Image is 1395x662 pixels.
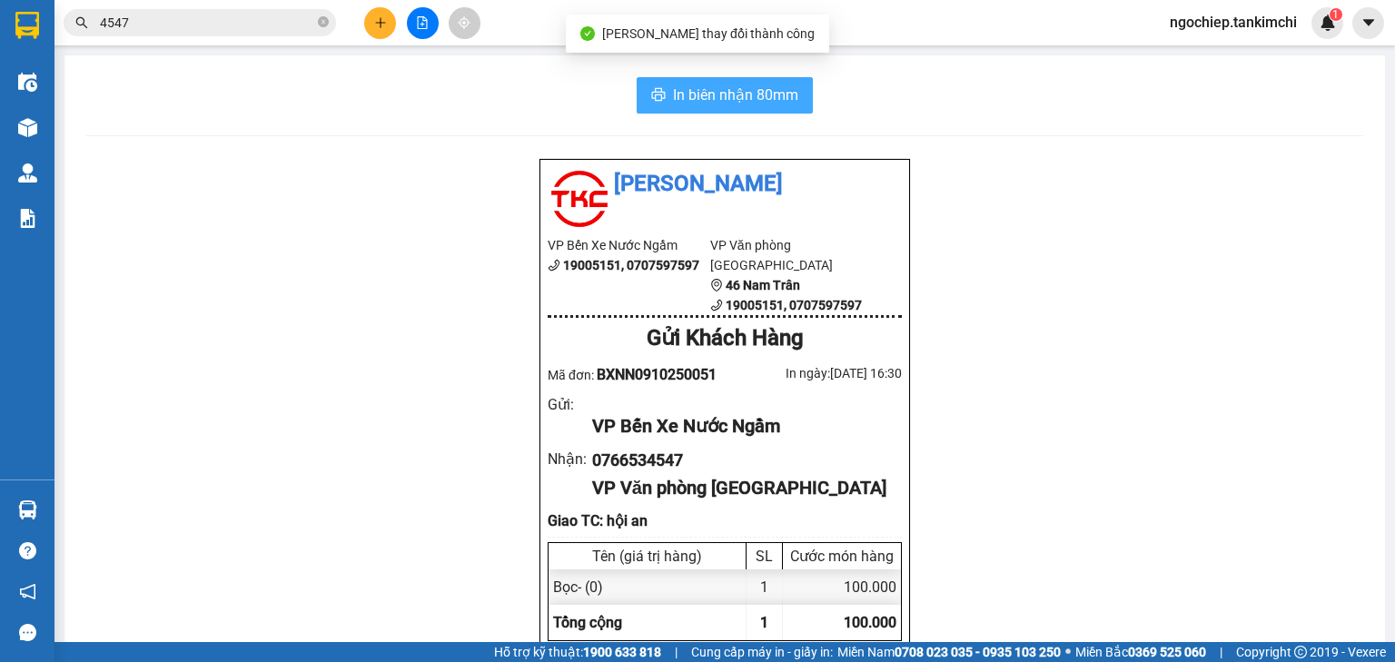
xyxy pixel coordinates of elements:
[18,73,37,92] img: warehouse-icon
[548,167,611,231] img: logo.jpg
[651,87,666,104] span: printer
[787,548,896,565] div: Cước món hàng
[19,624,36,641] span: message
[844,614,896,631] span: 100.000
[15,12,39,39] img: logo-vxr
[18,209,37,228] img: solution-icon
[19,542,36,559] span: question-circle
[548,321,902,356] div: Gửi Khách Hàng
[1294,646,1307,658] span: copyright
[1075,642,1206,662] span: Miền Bắc
[318,15,329,32] span: close-circle
[548,167,902,202] li: [PERSON_NAME]
[318,16,329,27] span: close-circle
[1360,15,1377,31] span: caret-down
[416,16,429,29] span: file-add
[407,7,439,39] button: file-add
[592,474,887,502] div: VP Văn phòng [GEOGRAPHIC_DATA]
[675,642,678,662] span: |
[783,569,901,605] div: 100.000
[563,258,699,272] b: 19005151, 0707597597
[837,642,1061,662] span: Miền Nam
[751,548,777,565] div: SL
[548,235,710,255] li: VP Bến Xe Nước Ngầm
[449,7,480,39] button: aim
[1065,648,1071,656] span: ⚪️
[494,642,661,662] span: Hỗ trợ kỹ thuật:
[747,569,783,605] div: 1
[553,578,603,596] span: Bọc - (0)
[458,16,470,29] span: aim
[553,548,741,565] div: Tên (giá trị hàng)
[597,366,717,383] span: BXNN0910250051
[1220,642,1222,662] span: |
[592,412,887,440] div: VP Bến Xe Nước Ngầm
[895,645,1061,659] strong: 0708 023 035 - 0935 103 250
[710,299,723,311] span: phone
[548,393,592,416] div: Gửi :
[548,448,592,470] div: Nhận :
[637,77,813,114] button: printerIn biên nhận 80mm
[364,7,396,39] button: plus
[710,279,723,291] span: environment
[710,235,873,275] li: VP Văn phòng [GEOGRAPHIC_DATA]
[673,84,798,106] span: In biên nhận 80mm
[1332,8,1339,21] span: 1
[75,16,88,29] span: search
[19,583,36,600] span: notification
[1155,11,1311,34] span: ngochiep.tankimchi
[691,642,833,662] span: Cung cấp máy in - giấy in:
[18,163,37,183] img: warehouse-icon
[100,13,314,33] input: Tìm tên, số ĐT hoặc mã đơn
[580,26,595,41] span: check-circle
[1320,15,1336,31] img: icon-new-feature
[726,298,862,312] b: 19005151, 0707597597
[18,118,37,137] img: warehouse-icon
[592,448,887,473] div: 0766534547
[374,16,387,29] span: plus
[548,363,725,386] div: Mã đơn:
[548,259,560,272] span: phone
[760,614,768,631] span: 1
[553,614,622,631] span: Tổng cộng
[548,509,902,532] div: Giao TC: hội an
[18,500,37,519] img: warehouse-icon
[583,645,661,659] strong: 1900 633 818
[1128,645,1206,659] strong: 0369 525 060
[1330,8,1342,21] sup: 1
[602,26,815,41] span: [PERSON_NAME] thay đổi thành công
[726,278,800,292] b: 46 Nam Trân
[725,363,902,383] div: In ngày: [DATE] 16:30
[1352,7,1384,39] button: caret-down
